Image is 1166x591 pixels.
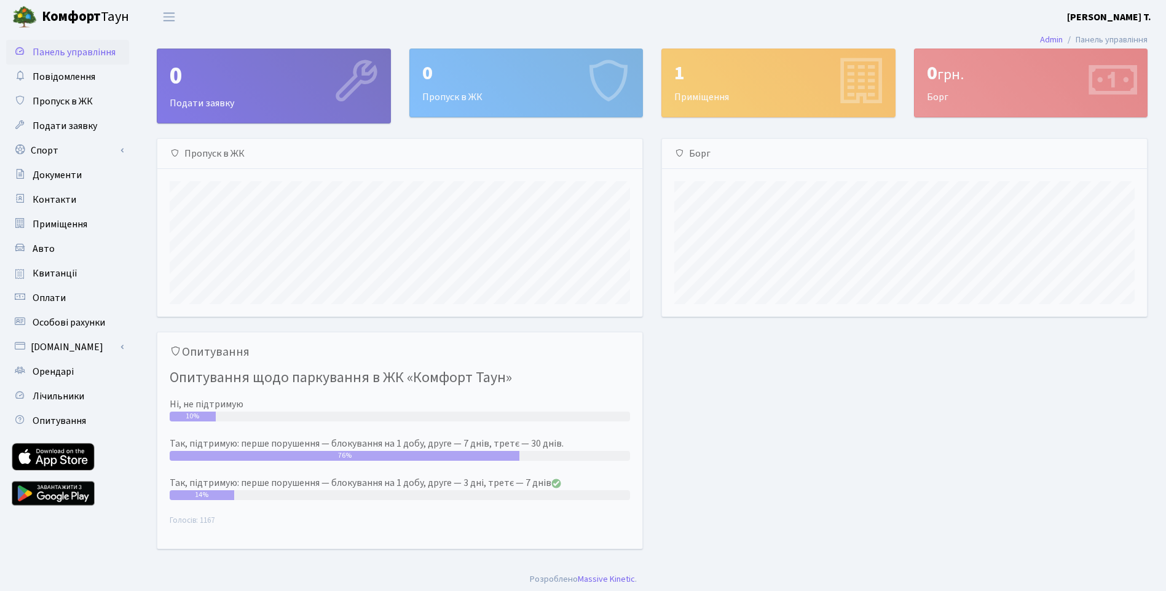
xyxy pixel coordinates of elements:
[1063,33,1148,47] li: Панель управління
[422,61,631,85] div: 0
[927,61,1135,85] div: 0
[6,138,129,163] a: Спорт
[170,412,216,421] div: 10%
[33,95,93,108] span: Пропуск в ЖК
[6,237,129,261] a: Авто
[662,49,895,117] div: Приміщення
[1067,10,1151,25] a: [PERSON_NAME] Т.
[409,49,644,117] a: 0Пропуск в ЖК
[6,409,129,433] a: Опитування
[6,114,129,138] a: Подати заявку
[33,119,97,133] span: Подати заявку
[6,40,129,65] a: Панель управління
[6,163,129,187] a: Документи
[6,359,129,384] a: Орендарі
[6,65,129,89] a: Повідомлення
[154,7,184,27] button: Переключити навігацію
[33,365,74,378] span: Орендарі
[170,476,630,490] div: Так, підтримую: перше порушення — блокування на 1 добу, друге — 3 дні, третє — 7 днів
[578,573,635,585] a: Massive Kinetic
[170,515,630,536] small: Голосів: 1167
[33,193,76,206] span: Контакти
[530,573,637,586] div: Розроблено .
[1067,10,1151,24] b: [PERSON_NAME] Т.
[33,45,116,59] span: Панель управління
[170,451,519,461] div: 76%
[661,49,896,117] a: 1Приміщення
[6,310,129,335] a: Особові рахунки
[1040,33,1063,46] a: Admin
[33,70,95,84] span: Повідомлення
[6,187,129,212] a: Контакти
[33,168,82,182] span: Документи
[33,291,66,305] span: Оплати
[662,139,1147,169] div: Борг
[170,397,630,412] div: Ні, не підтримую
[170,436,630,451] div: Так, підтримую: перше порушення — блокування на 1 добу, друге — 7 днів, третє — 30 днів.
[937,64,964,85] span: грн.
[6,212,129,237] a: Приміщення
[33,217,87,231] span: Приміщення
[157,139,642,169] div: Пропуск в ЖК
[6,335,129,359] a: [DOMAIN_NAME]
[6,384,129,409] a: Лічильники
[33,267,77,280] span: Квитанції
[915,49,1148,117] div: Борг
[33,389,84,403] span: Лічильники
[157,49,390,123] div: Подати заявку
[170,490,234,500] div: 14%
[170,61,378,91] div: 0
[170,345,630,359] h5: Опитування
[157,49,391,123] a: 0Подати заявку
[170,364,630,392] h4: Опитування щодо паркування в ЖК «Комфорт Таун»
[410,49,643,117] div: Пропуск в ЖК
[33,242,55,256] span: Авто
[6,286,129,310] a: Оплати
[42,7,101,26] b: Комфорт
[33,414,86,428] span: Опитування
[42,7,129,28] span: Таун
[12,5,37,29] img: logo.png
[674,61,883,85] div: 1
[33,316,105,329] span: Особові рахунки
[6,89,129,114] a: Пропуск в ЖК
[1022,27,1166,53] nav: breadcrumb
[6,261,129,286] a: Квитанції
